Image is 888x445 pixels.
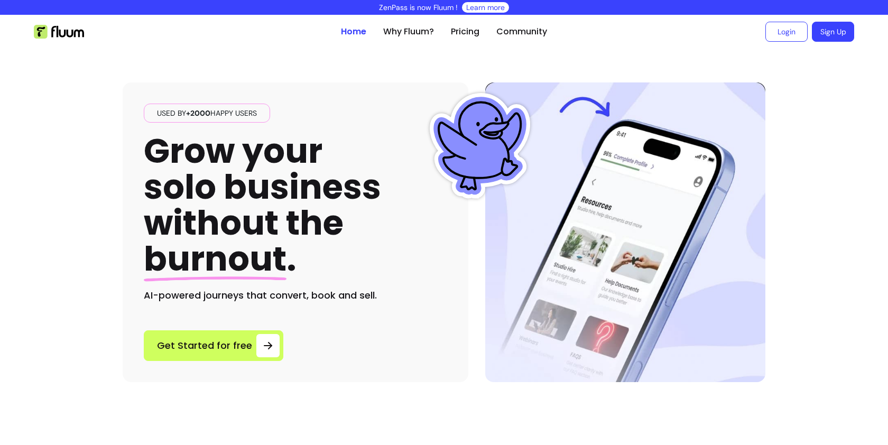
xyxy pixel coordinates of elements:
[144,133,381,277] h1: Grow your solo business without the .
[153,108,261,118] span: Used by happy users
[383,25,434,38] a: Why Fluum?
[485,82,765,382] img: Hero
[341,25,366,38] a: Home
[765,22,808,42] a: Login
[144,288,447,303] h2: AI-powered journeys that convert, book and sell.
[466,2,505,13] a: Learn more
[496,25,547,38] a: Community
[144,330,283,361] a: Get Started for free
[451,25,479,38] a: Pricing
[379,2,458,13] p: ZenPass is now Fluum !
[427,93,533,199] img: Fluum Duck sticker
[812,22,854,42] a: Sign Up
[144,235,286,282] span: burnout
[157,338,252,353] span: Get Started for free
[34,25,84,39] img: Fluum Logo
[186,108,210,118] span: +2000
